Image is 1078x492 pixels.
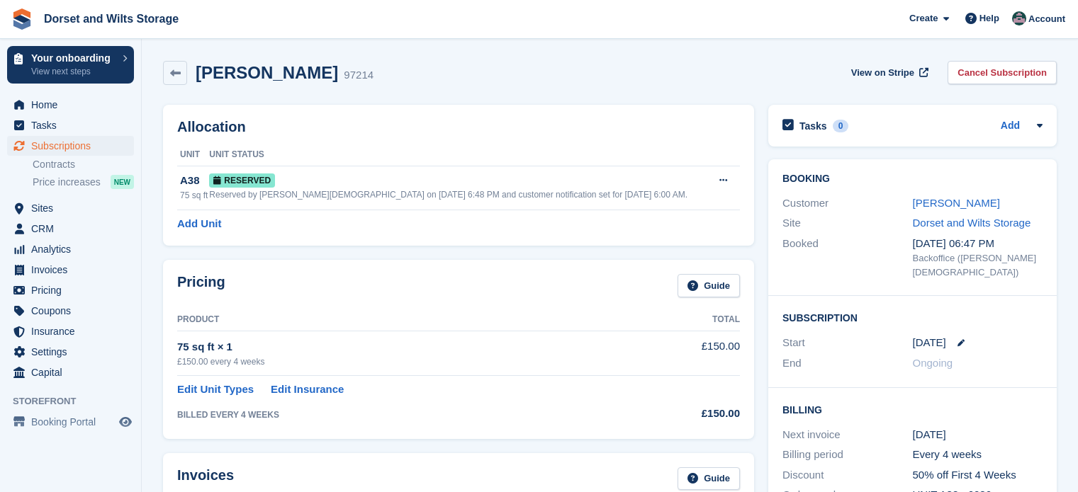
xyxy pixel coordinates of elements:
[7,95,134,115] a: menu
[913,427,1043,443] div: [DATE]
[177,467,234,491] h2: Invoices
[177,144,209,166] th: Unit
[913,335,946,351] time: 2025-09-01 00:00:00 UTC
[782,215,913,231] div: Site
[177,274,225,297] h2: Pricing
[782,467,913,484] div: Discount
[851,66,914,80] span: View on Stripe
[7,239,134,259] a: menu
[782,447,913,463] div: Billing period
[913,447,1043,463] div: Every 4 weeks
[913,357,953,369] span: Ongoing
[177,309,634,331] th: Product
[7,46,134,84] a: Your onboarding View next steps
[782,335,913,351] div: Start
[177,408,634,421] div: BILLED EVERY 4 WEEKS
[913,467,1043,484] div: 50% off First 4 Weeks
[31,65,116,78] p: View next steps
[111,175,134,189] div: NEW
[782,402,1043,416] h2: Billing
[33,176,101,189] span: Price increases
[31,219,116,239] span: CRM
[209,173,275,188] span: Reserved
[1012,11,1026,25] img: Steph Chick
[833,120,849,132] div: 0
[7,115,134,135] a: menu
[634,331,740,375] td: £150.00
[7,362,134,382] a: menu
[782,236,913,280] div: Booked
[177,216,221,232] a: Add Unit
[634,406,740,422] div: £150.00
[31,198,116,218] span: Sites
[31,136,116,156] span: Subscriptions
[180,173,209,189] div: A38
[7,321,134,341] a: menu
[7,301,134,321] a: menu
[7,260,134,280] a: menu
[177,382,254,398] a: Edit Unit Types
[31,362,116,382] span: Capital
[634,309,740,331] th: Total
[177,339,634,355] div: 75 sq ft × 1
[11,8,33,30] img: stora-icon-8386f47178a22dfd0bd8f6a31ec36ba5ce8667c1dd55bd0f319d3a0aa187defe.svg
[909,11,938,25] span: Create
[913,217,1031,229] a: Dorset and Wilts Storage
[31,321,116,341] span: Insurance
[31,280,116,300] span: Pricing
[209,144,709,166] th: Unit Status
[7,412,134,432] a: menu
[1001,118,1020,135] a: Add
[782,195,913,212] div: Customer
[31,260,116,280] span: Invoices
[782,355,913,372] div: End
[180,189,209,202] div: 75 sq ft
[177,119,740,135] h2: Allocation
[31,301,116,321] span: Coupons
[38,7,184,30] a: Dorset and Wilts Storage
[13,394,141,408] span: Storefront
[782,310,1043,324] h2: Subscription
[33,158,134,171] a: Contracts
[799,120,827,132] h2: Tasks
[33,174,134,190] a: Price increases NEW
[7,198,134,218] a: menu
[271,382,344,398] a: Edit Insurance
[979,11,999,25] span: Help
[7,280,134,300] a: menu
[913,197,1000,209] a: [PERSON_NAME]
[31,53,116,63] p: Your onboarding
[177,355,634,368] div: £150.00 every 4 weeks
[31,412,116,432] span: Booking Portal
[948,61,1057,84] a: Cancel Subscription
[7,136,134,156] a: menu
[196,63,338,82] h2: [PERSON_NAME]
[31,239,116,259] span: Analytics
[31,115,116,135] span: Tasks
[7,219,134,239] a: menu
[782,427,913,443] div: Next invoice
[344,67,374,84] div: 97214
[31,342,116,362] span: Settings
[846,61,931,84] a: View on Stripe
[1028,12,1065,26] span: Account
[782,173,1043,185] h2: Booking
[31,95,116,115] span: Home
[7,342,134,362] a: menu
[913,236,1043,252] div: [DATE] 06:47 PM
[117,413,134,430] a: Preview store
[209,188,709,201] div: Reserved by [PERSON_NAME][DEMOGRAPHIC_DATA] on [DATE] 6:48 PM and customer notification set for [...
[678,274,740,297] a: Guide
[678,467,740,491] a: Guide
[913,251,1043,279] div: Backoffice ([PERSON_NAME][DEMOGRAPHIC_DATA])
